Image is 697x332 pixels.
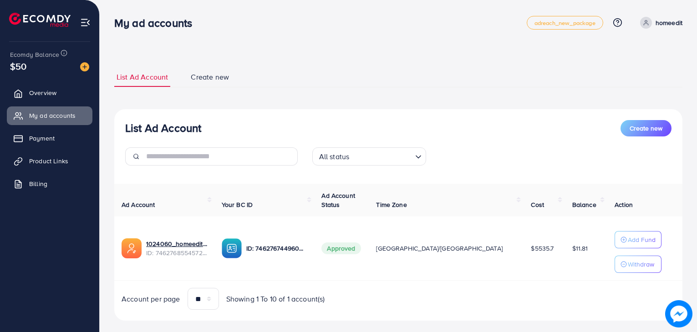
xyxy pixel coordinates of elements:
[376,200,407,209] span: Time Zone
[117,72,168,82] span: List Ad Account
[534,20,595,26] span: adreach_new_package
[527,16,603,30] a: adreach_new_package
[191,72,229,82] span: Create new
[29,156,68,166] span: Product Links
[636,17,682,29] a: homeedit
[29,179,47,188] span: Billing
[222,200,253,209] span: Your BC ID
[246,243,307,254] p: ID: 7462767449604177937
[7,129,92,147] a: Payment
[7,175,92,193] a: Billing
[7,152,92,170] a: Product Links
[321,242,361,254] span: Approved
[10,50,59,59] span: Ecomdy Balance
[122,294,180,304] span: Account per page
[122,238,142,258] img: ic-ads-acc.e4c84228.svg
[630,124,662,133] span: Create new
[321,191,355,209] span: Ad Account Status
[80,17,91,28] img: menu
[621,120,672,136] button: Create new
[114,16,199,30] h3: My ad accounts
[125,121,201,135] h3: List Ad Account
[80,62,89,71] img: image
[628,259,654,270] p: Withdraw
[352,148,411,163] input: Search for option
[572,200,596,209] span: Balance
[531,244,554,253] span: $5535.7
[615,200,633,209] span: Action
[146,239,207,248] a: 1024060_homeedit7_1737561213516
[572,244,588,253] span: $11.81
[226,294,325,304] span: Showing 1 To 10 of 1 account(s)
[531,200,544,209] span: Cost
[628,234,656,245] p: Add Fund
[9,13,71,27] img: logo
[665,300,692,327] img: image
[222,238,242,258] img: ic-ba-acc.ded83a64.svg
[122,200,155,209] span: Ad Account
[7,106,92,125] a: My ad accounts
[29,134,55,143] span: Payment
[146,248,207,257] span: ID: 7462768554572742672
[312,147,426,166] div: Search for option
[656,17,682,28] p: homeedit
[10,60,26,73] span: $50
[29,111,76,120] span: My ad accounts
[317,150,351,163] span: All status
[615,231,661,248] button: Add Fund
[7,84,92,102] a: Overview
[615,256,661,273] button: Withdraw
[29,88,56,97] span: Overview
[376,244,503,253] span: [GEOGRAPHIC_DATA]/[GEOGRAPHIC_DATA]
[146,239,207,258] div: <span class='underline'>1024060_homeedit7_1737561213516</span></br>7462768554572742672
